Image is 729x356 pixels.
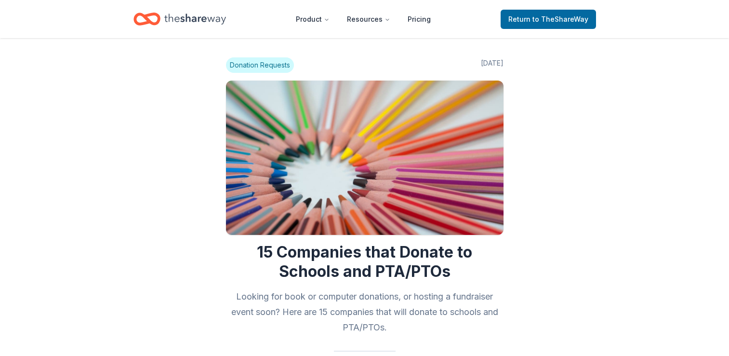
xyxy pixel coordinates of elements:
button: Product [288,10,337,29]
a: Returnto TheShareWay [501,10,596,29]
nav: Main [288,8,438,30]
button: Resources [339,10,398,29]
img: Image for 15 Companies that Donate to Schools and PTA/PTOs [226,81,504,235]
span: to TheShareWay [532,15,588,23]
h2: Looking for book or computer donations, or hosting a fundraiser event soon? Here are 15 companies... [226,289,504,335]
span: Return [508,14,588,25]
span: [DATE] [481,57,504,73]
a: Pricing [400,10,438,29]
h1: 15 Companies that Donate to Schools and PTA/PTOs [226,243,504,281]
span: Donation Requests [226,57,294,73]
a: Home [133,8,226,30]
